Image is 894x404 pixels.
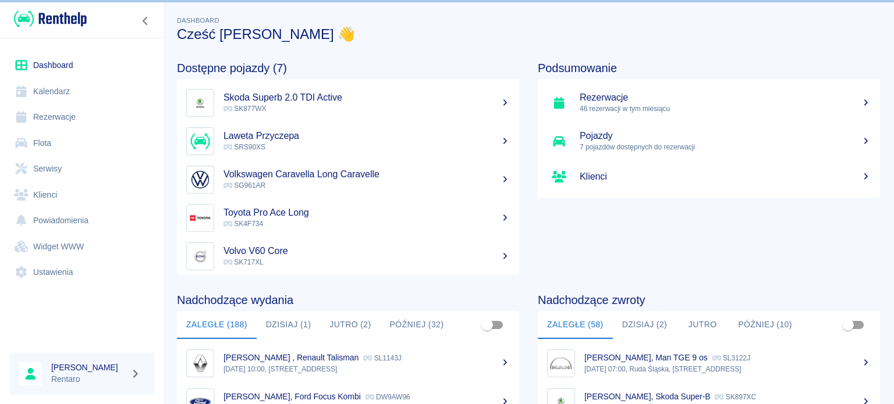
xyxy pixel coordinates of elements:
a: Serwisy [9,156,154,182]
a: Powiadomienia [9,208,154,234]
span: SK4F734 [223,220,263,228]
a: Rezerwacje [9,104,154,130]
p: SL1143J [363,354,401,362]
p: [DATE] 07:00, Ruda Śląska, [STREET_ADDRESS] [584,364,871,374]
a: ImageLaweta Przyczepa SRS90XS [177,122,519,160]
h4: Nadchodzące zwroty [538,293,880,307]
img: Image [189,245,211,267]
span: Dashboard [177,17,219,24]
a: Image[PERSON_NAME] , Renault Talisman SL1143J[DATE] 10:00, [STREET_ADDRESS] [177,344,519,382]
h3: Cześć [PERSON_NAME] 👋 [177,26,880,42]
a: Image[PERSON_NAME], Man TGE 9 os SL3122J[DATE] 07:00, Ruda Śląska, [STREET_ADDRESS] [538,344,880,382]
a: Pojazdy7 pojazdów dostępnych do rezerwacji [538,122,880,160]
span: SK717XL [223,258,264,266]
button: Zaległe (58) [538,311,613,339]
h5: Skoda Superb 2.0 TDI Active [223,92,510,103]
button: Zwiń nawigację [137,13,154,28]
h4: Podsumowanie [538,61,880,75]
a: ImageVolkswagen Caravella Long Caravelle SG961AR [177,160,519,199]
span: Pokaż przypisane tylko do mnie [476,314,498,336]
a: Dashboard [9,52,154,78]
p: [DATE] 10:00, [STREET_ADDRESS] [223,364,510,374]
a: Klienci [9,182,154,208]
span: SG961AR [223,181,265,190]
h4: Dostępne pojazdy (7) [177,61,519,75]
button: Dzisiaj (1) [257,311,321,339]
button: Później (10) [729,311,801,339]
a: Klienci [538,160,880,193]
a: Flota [9,130,154,156]
img: Renthelp logo [14,9,87,28]
button: Później (32) [381,311,453,339]
h5: Rezerwacje [580,92,871,103]
h5: Klienci [580,171,871,183]
button: Dzisiaj (2) [613,311,677,339]
button: Jutro (2) [320,311,380,339]
p: [PERSON_NAME] , Renault Talisman [223,353,359,362]
a: Renthelp logo [9,9,87,28]
button: Jutro [676,311,729,339]
img: Image [189,130,211,152]
span: Pokaż przypisane tylko do mnie [837,314,859,336]
p: Rentaro [51,373,126,385]
p: DW9AW96 [366,393,410,401]
h6: [PERSON_NAME] [51,362,126,373]
p: 7 pojazdów dostępnych do rezerwacji [580,142,871,152]
h5: Volvo V60 Core [223,245,510,257]
h4: Nadchodzące wydania [177,293,519,307]
p: 46 rezerwacji w tym miesiącu [580,103,871,114]
a: Rezerwacje46 rezerwacji w tym miesiącu [538,84,880,122]
p: SK897XC [715,393,756,401]
img: Image [189,352,211,374]
span: SK877WX [223,105,266,113]
p: [PERSON_NAME], Ford Focus Kombi [223,392,361,401]
a: ImageVolvo V60 Core SK717XL [177,237,519,276]
p: [PERSON_NAME], Man TGE 9 os [584,353,708,362]
h5: Toyota Pro Ace Long [223,207,510,219]
img: Image [189,207,211,229]
img: Image [189,92,211,114]
a: Ustawienia [9,259,154,285]
button: Zaległe (188) [177,311,257,339]
p: SL3122J [712,354,750,362]
h5: Volkswagen Caravella Long Caravelle [223,169,510,180]
span: SRS90XS [223,143,265,151]
a: ImageSkoda Superb 2.0 TDI Active SK877WX [177,84,519,122]
h5: Laweta Przyczepa [223,130,510,142]
a: ImageToyota Pro Ace Long SK4F734 [177,199,519,237]
a: Widget WWW [9,234,154,260]
h5: Pojazdy [580,130,871,142]
p: [PERSON_NAME], Skoda Super-B [584,392,710,401]
img: Image [189,169,211,191]
img: Image [550,352,572,374]
a: Kalendarz [9,78,154,105]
